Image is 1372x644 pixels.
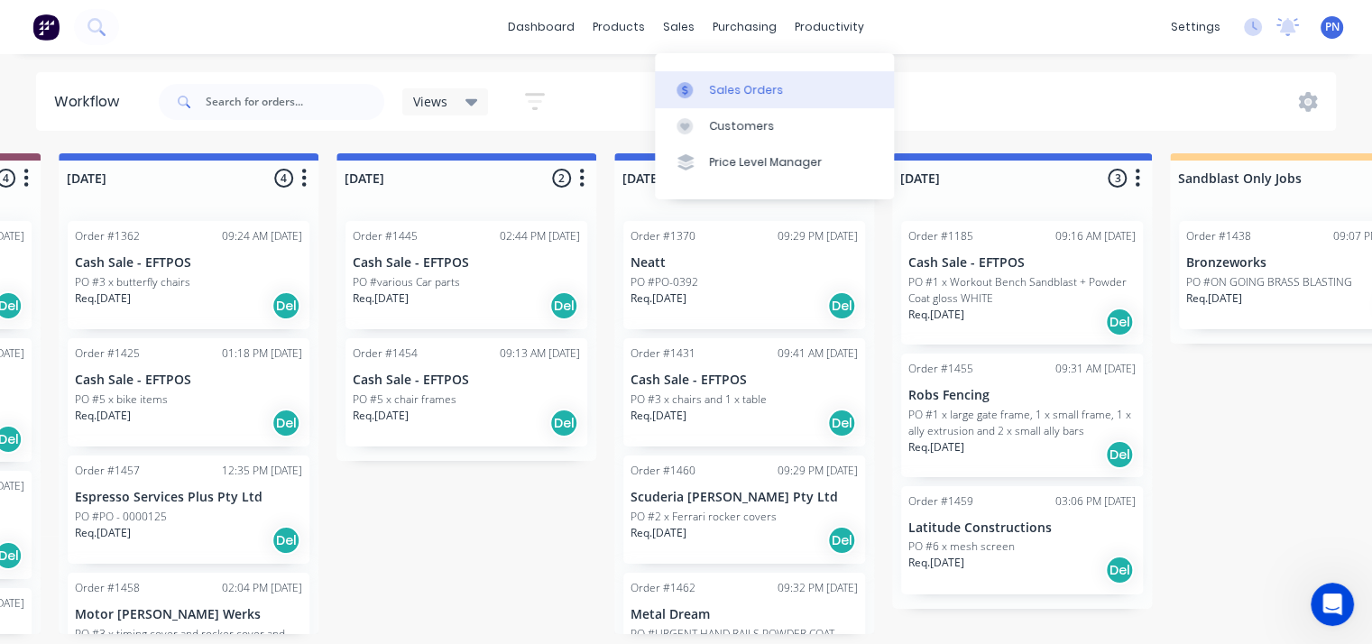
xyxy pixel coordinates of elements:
div: products [584,14,654,41]
div: Order #1370 [631,228,695,244]
div: 03:06 PM [DATE] [1055,493,1136,510]
p: PO #5 x chair frames [353,391,456,408]
div: Order #1431 [631,345,695,362]
span: PN [1325,19,1340,35]
div: Price Level Manager [709,154,822,170]
div: 09:29 PM [DATE] [778,228,858,244]
p: PO #3 x chairs and 1 x table [631,391,767,408]
div: Customers [709,118,774,134]
div: Del [827,526,856,555]
div: Order #137009:29 PM [DATE]NeattPO #PO-0392Req.[DATE]Del [623,221,865,329]
div: productivity [786,14,873,41]
p: Scuderia [PERSON_NAME] Pty Ltd [631,490,858,505]
div: 09:24 AM [DATE] [222,228,302,244]
p: Cash Sale - EFTPOS [908,255,1136,271]
p: Req. [DATE] [75,408,131,424]
div: Order #146009:29 PM [DATE]Scuderia [PERSON_NAME] Pty LtdPO #2 x Ferrari rocker coversReq.[DATE]Del [623,455,865,564]
div: Order #144502:44 PM [DATE]Cash Sale - EFTPOSPO #various Car partsReq.[DATE]Del [345,221,587,329]
p: Cash Sale - EFTPOS [631,373,858,388]
div: 02:04 PM [DATE] [222,580,302,596]
p: Req. [DATE] [353,408,409,424]
div: Order #1457 [75,463,140,479]
div: 02:44 PM [DATE] [500,228,580,244]
p: Req. [DATE] [631,290,686,307]
p: PO #6 x mesh screen [908,538,1015,555]
div: Order #1454 [353,345,418,362]
div: Order #1458 [75,580,140,596]
p: PO #2 x Ferrari rocker covers [631,509,777,525]
div: sales [654,14,704,41]
div: 01:18 PM [DATE] [222,345,302,362]
div: Order #145509:31 AM [DATE]Robs FencingPO #1 x large gate frame, 1 x small frame, 1 x ally extrusi... [901,354,1143,477]
p: PO #3 x butterfly chairs [75,274,190,290]
div: Order #136209:24 AM [DATE]Cash Sale - EFTPOSPO #3 x butterfly chairsReq.[DATE]Del [68,221,309,329]
div: Del [1105,440,1134,469]
div: Sales Orders [709,82,783,98]
p: Latitude Constructions [908,520,1136,536]
div: Order #1438 [1186,228,1251,244]
input: Search for orders... [206,84,384,120]
div: Del [549,409,578,437]
div: 12:35 PM [DATE] [222,463,302,479]
div: Order #1460 [631,463,695,479]
div: Order #1445 [353,228,418,244]
div: Del [272,291,300,320]
div: Workflow [54,91,128,113]
p: Req. [DATE] [631,408,686,424]
div: 09:31 AM [DATE] [1055,361,1136,377]
img: Factory [32,14,60,41]
p: PO #URGENT HAND RAILS POWDER COAT [631,626,834,642]
p: Req. [DATE] [908,555,964,571]
span: Views [413,92,447,111]
a: Sales Orders [655,71,894,107]
div: 09:16 AM [DATE] [1055,228,1136,244]
p: Motor [PERSON_NAME] Werks [75,607,302,622]
div: Order #1185 [908,228,973,244]
p: Cash Sale - EFTPOS [75,373,302,388]
div: Del [827,291,856,320]
p: Robs Fencing [908,388,1136,403]
p: PO #1 x Workout Bench Sandblast + Powder Coat gloss WHITE [908,274,1136,307]
p: Req. [DATE] [908,439,964,455]
div: Del [1105,556,1134,584]
div: 09:29 PM [DATE] [778,463,858,479]
p: PO #various Car parts [353,274,460,290]
p: PO #1 x large gate frame, 1 x small frame, 1 x ally extrusion and 2 x small ally bars [908,407,1136,439]
p: PO #PO - 0000125 [75,509,167,525]
p: PO #ON GOING BRASS BLASTING [1186,274,1352,290]
div: Del [272,409,300,437]
div: Order #1459 [908,493,973,510]
p: Req. [DATE] [75,290,131,307]
div: 09:32 PM [DATE] [778,580,858,596]
div: Order #118509:16 AM [DATE]Cash Sale - EFTPOSPO #1 x Workout Bench Sandblast + Powder Coat gloss W... [901,221,1143,345]
p: Req. [DATE] [75,525,131,541]
p: Req. [DATE] [908,307,964,323]
div: Order #1425 [75,345,140,362]
div: purchasing [704,14,786,41]
div: Order #1362 [75,228,140,244]
p: Cash Sale - EFTPOS [353,373,580,388]
div: Del [549,291,578,320]
p: Cash Sale - EFTPOS [353,255,580,271]
div: Order #145903:06 PM [DATE]Latitude ConstructionsPO #6 x mesh screenReq.[DATE]Del [901,486,1143,594]
div: Del [1105,308,1134,336]
div: Order #145712:35 PM [DATE]Espresso Services Plus Pty LtdPO #PO - 0000125Req.[DATE]Del [68,455,309,564]
a: Price Level Manager [655,144,894,180]
iframe: Intercom live chat [1311,583,1354,626]
div: Order #142501:18 PM [DATE]Cash Sale - EFTPOSPO #5 x bike itemsReq.[DATE]Del [68,338,309,446]
div: Order #143109:41 AM [DATE]Cash Sale - EFTPOSPO #3 x chairs and 1 x tableReq.[DATE]Del [623,338,865,446]
p: Cash Sale - EFTPOS [75,255,302,271]
p: Req. [DATE] [631,525,686,541]
p: Espresso Services Plus Pty Ltd [75,490,302,505]
a: dashboard [499,14,584,41]
p: Req. [DATE] [353,290,409,307]
div: Del [827,409,856,437]
p: Req. [DATE] [1186,290,1242,307]
p: PO #PO-0392 [631,274,698,290]
div: settings [1162,14,1229,41]
p: Neatt [631,255,858,271]
div: Del [272,526,300,555]
div: Order #145409:13 AM [DATE]Cash Sale - EFTPOSPO #5 x chair framesReq.[DATE]Del [345,338,587,446]
div: Order #1462 [631,580,695,596]
div: Order #1455 [908,361,973,377]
